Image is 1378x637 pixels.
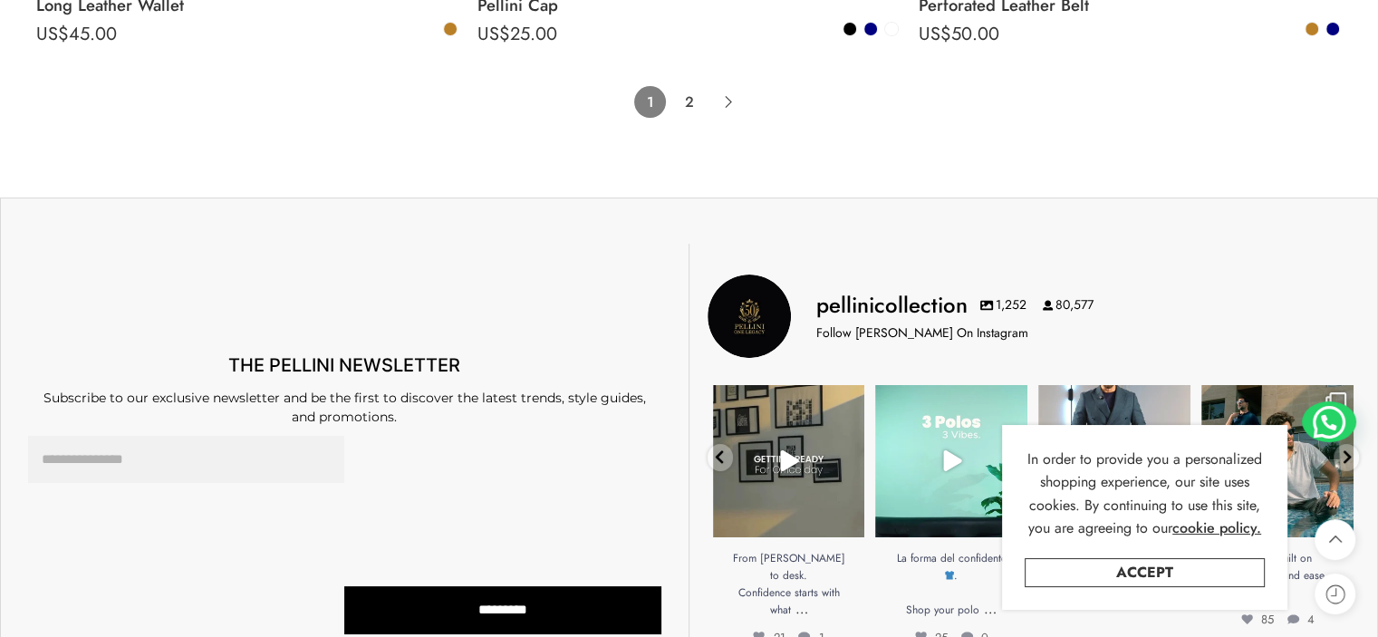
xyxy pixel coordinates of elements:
[36,21,117,47] bdi: 45.00
[862,21,879,37] a: Navy
[919,21,999,47] bdi: 50.00
[1172,516,1261,540] a: cookie policy.
[477,21,557,47] bdi: 25.00
[28,436,344,484] input: Email Address *
[883,21,900,37] a: White
[36,86,1342,121] nav: Product Pagination
[984,598,997,619] a: …
[842,21,858,37] a: Black
[673,86,705,118] a: Page 2
[442,21,458,37] a: Camel
[732,550,844,619] span: From [PERSON_NAME] to desk. Confidence starts with what
[708,275,1360,358] a: Pellini Collection pellinicollection 1,252 80,577 Follow [PERSON_NAME] On Instagram
[1287,611,1315,628] span: 4
[1043,296,1094,314] span: 80,577
[36,21,69,47] span: US$
[634,86,666,118] span: Page 1
[897,550,1007,619] span: La forma del confidente . Shop your polo
[816,290,968,321] h3: pellinicollection
[795,598,807,619] a: …
[1304,21,1320,37] a: Camel
[919,21,951,47] span: US$
[1241,611,1274,628] span: 85
[344,436,493,566] iframe: reCAPTCHA
[1027,449,1262,539] span: In order to provide you a personalized shopping experience, our site uses cookies. By continuing ...
[1025,558,1265,587] a: Accept
[816,323,1028,343] p: Follow [PERSON_NAME] On Instagram
[43,390,646,425] span: Subscribe to our exclusive newsletter and be the first to discover the latest trends, style guide...
[945,571,954,580] img: 👕
[228,354,460,376] span: THE PELLINI NEWSLETTER
[980,296,1026,314] span: 1,252
[477,21,510,47] span: US$
[1325,21,1341,37] a: Navy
